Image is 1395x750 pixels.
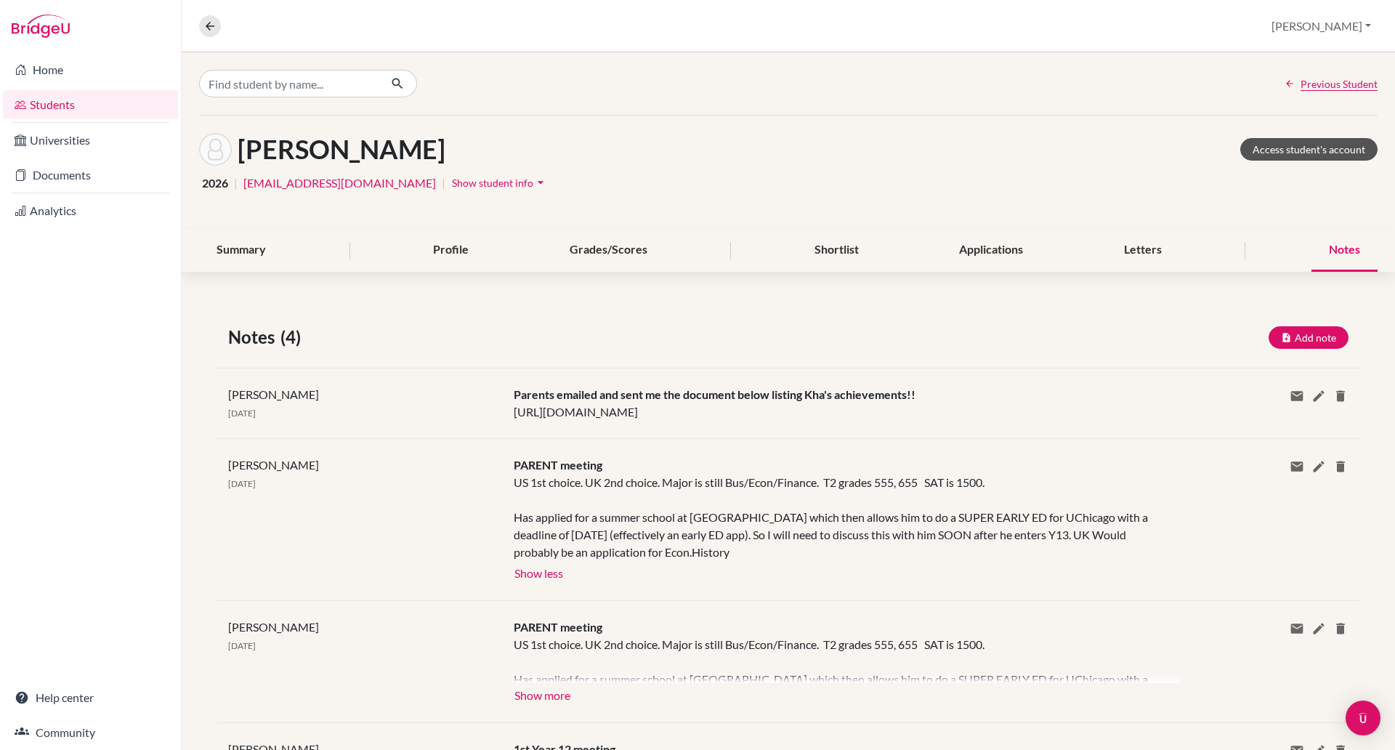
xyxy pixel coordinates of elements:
[1107,229,1179,272] div: Letters
[243,174,436,192] a: [EMAIL_ADDRESS][DOMAIN_NAME]
[199,70,379,97] input: Find student by name...
[416,229,486,272] div: Profile
[228,324,280,350] span: Notes
[3,196,178,225] a: Analytics
[3,683,178,712] a: Help center
[552,229,665,272] div: Grades/Scores
[228,478,256,489] span: [DATE]
[442,174,445,192] span: |
[451,172,549,194] button: Show student infoarrow_drop_down
[514,636,1158,683] div: US 1st choice. UK 2nd choice. Major is still Bus/Econ/Finance. T2 grades 555, 655 SAT is 1500. Ha...
[3,718,178,747] a: Community
[3,161,178,190] a: Documents
[503,386,1169,421] div: [URL][DOMAIN_NAME]
[514,620,602,634] span: PARENT meeting
[514,387,915,401] span: Parents emailed and sent me the document below listing Kha's achievements!!
[199,133,232,166] img: Kha Tran's avatar
[228,458,319,472] span: [PERSON_NAME]
[234,174,238,192] span: |
[3,126,178,155] a: Universities
[452,177,533,189] span: Show student info
[1240,138,1378,161] a: Access student's account
[228,640,256,651] span: [DATE]
[1269,326,1348,349] button: Add note
[514,458,602,472] span: PARENT meeting
[3,55,178,84] a: Home
[228,620,319,634] span: [PERSON_NAME]
[228,408,256,419] span: [DATE]
[228,387,319,401] span: [PERSON_NAME]
[3,90,178,119] a: Students
[238,134,445,165] h1: [PERSON_NAME]
[1285,76,1378,92] a: Previous Student
[514,474,1158,561] div: US 1st choice. UK 2nd choice. Major is still Bus/Econ/Finance. T2 grades 555, 655 SAT is 1500. Ha...
[514,561,564,583] button: Show less
[199,229,283,272] div: Summary
[514,683,571,705] button: Show more
[1346,701,1380,735] div: Open Intercom Messenger
[280,324,307,350] span: (4)
[1265,12,1378,40] button: [PERSON_NAME]
[1311,229,1378,272] div: Notes
[942,229,1040,272] div: Applications
[1301,76,1378,92] span: Previous Student
[202,174,228,192] span: 2026
[533,175,548,190] i: arrow_drop_down
[12,15,70,38] img: Bridge-U
[797,229,876,272] div: Shortlist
